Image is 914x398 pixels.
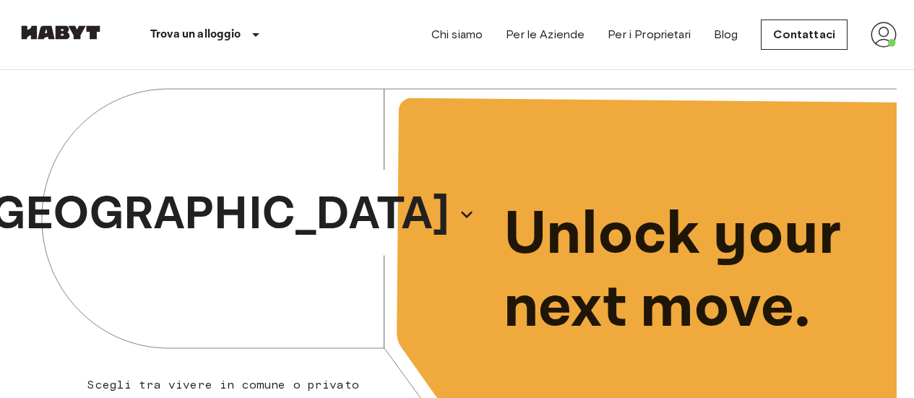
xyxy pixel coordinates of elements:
[714,26,738,43] a: Blog
[871,22,897,48] img: avatar
[150,26,241,43] p: Trova un alloggio
[506,26,585,43] a: Per le Aziende
[504,199,874,345] p: Unlock your next move.
[431,26,483,43] a: Chi siamo
[761,20,848,50] a: Contattaci
[17,25,104,40] img: Habyt
[608,26,691,43] a: Per i Proprietari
